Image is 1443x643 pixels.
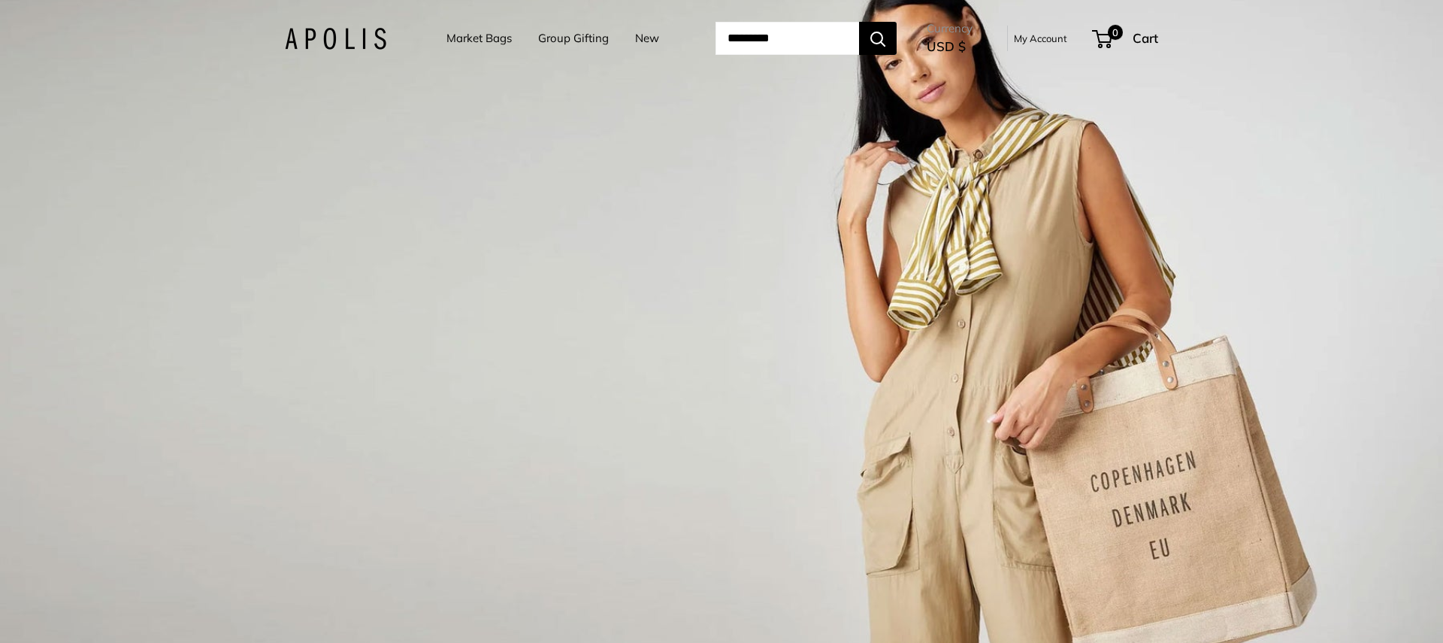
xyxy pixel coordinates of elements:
[715,22,859,55] input: Search...
[446,28,512,49] a: Market Bags
[927,35,982,59] button: USD $
[927,38,966,54] span: USD $
[859,22,897,55] button: Search
[635,28,659,49] a: New
[285,28,386,50] img: Apolis
[1094,26,1158,50] a: 0 Cart
[1014,29,1067,47] a: My Account
[927,18,982,39] span: Currency
[1108,25,1123,40] span: 0
[538,28,609,49] a: Group Gifting
[1133,30,1158,46] span: Cart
